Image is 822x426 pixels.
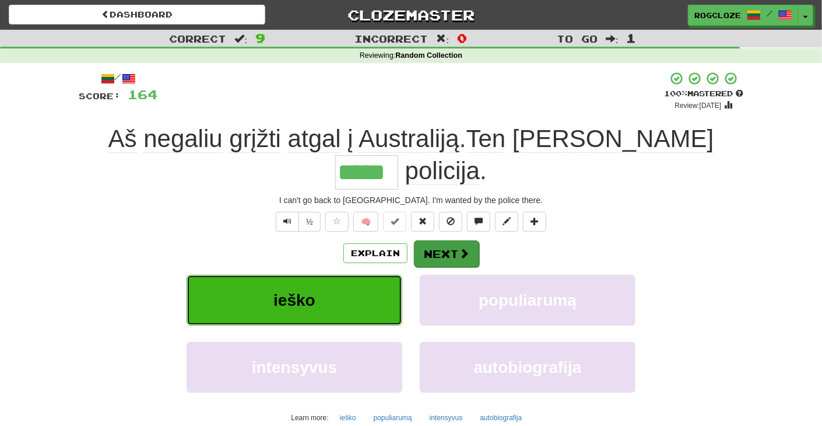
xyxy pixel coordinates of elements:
[288,125,341,153] span: atgal
[325,212,349,232] button: Favorite sentence (alt+f)
[675,102,722,110] small: Review: [DATE]
[420,275,635,326] button: populiarumą
[291,414,329,422] small: Learn more:
[273,212,321,232] div: Text-to-speech controls
[439,212,462,232] button: Ignore sentence (alt+i)
[606,34,619,44] span: :
[229,125,281,153] span: grįžti
[234,34,247,44] span: :
[395,51,462,60] strong: Random Collection
[108,125,714,152] span: .
[79,71,157,86] div: /
[467,212,490,232] button: Discuss sentence (alt+u)
[466,125,506,153] span: Ten
[108,125,137,153] span: Aš
[767,9,772,18] span: /
[437,34,449,44] span: :
[348,125,353,153] span: į
[359,125,459,153] span: Australiją
[398,157,487,185] span: .
[298,212,321,232] button: ½
[143,125,222,153] span: negaliu
[79,194,743,206] div: I can't go back to [GEOGRAPHIC_DATA]. I'm wanted by the police there.
[283,5,539,25] a: Clozemaster
[694,10,741,20] span: rogcloze
[557,33,598,44] span: To go
[411,212,434,232] button: Reset to 0% Mastered (alt+r)
[457,31,467,45] span: 0
[276,212,299,232] button: Play sentence audio (ctl+space)
[473,358,581,376] span: autobiografija
[252,358,337,376] span: intensyvus
[343,243,408,263] button: Explain
[405,157,480,185] span: policija
[688,5,799,26] a: rogcloze /
[383,212,406,232] button: Set this sentence to 100% Mastered (alt+m)
[187,342,402,393] button: intensyvus
[79,91,121,101] span: Score:
[255,31,265,45] span: 9
[187,275,402,326] button: ieško
[523,212,546,232] button: Add to collection (alt+a)
[479,291,577,309] span: populiarumą
[355,33,428,44] span: Incorrect
[664,89,687,98] span: 100 %
[495,212,518,232] button: Edit sentence (alt+d)
[627,31,637,45] span: 1
[128,87,157,102] span: 164
[512,125,714,153] span: [PERSON_NAME]
[664,89,743,99] div: Mastered
[273,291,315,309] span: ieško
[9,5,265,25] a: Dashboard
[420,342,635,393] button: autobiografija
[353,212,378,232] button: 🧠
[169,33,226,44] span: Correct
[414,240,479,267] button: Next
